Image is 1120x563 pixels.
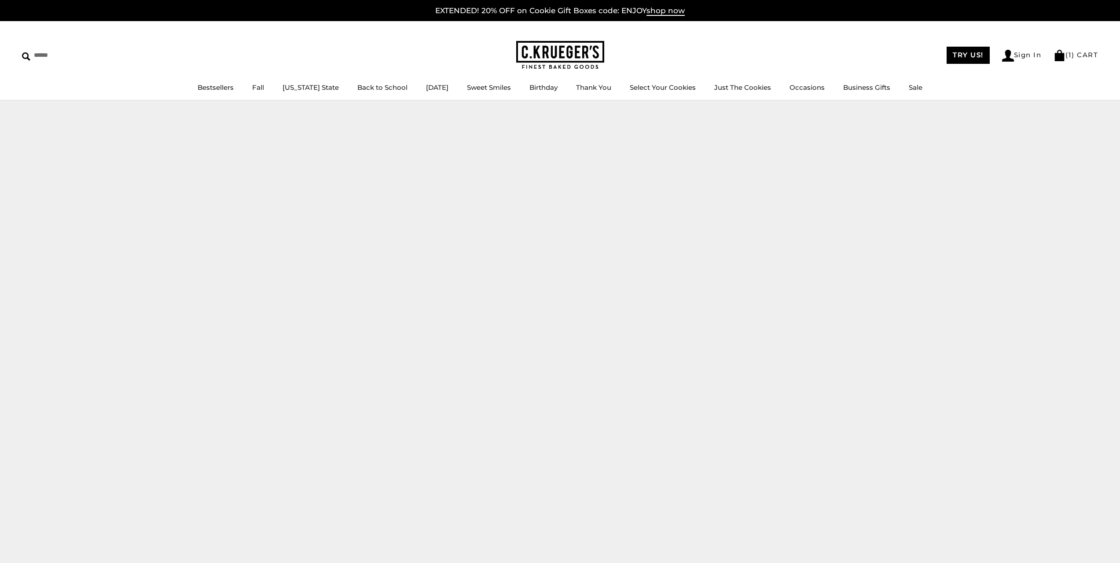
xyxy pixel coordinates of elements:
a: [DATE] [426,83,448,92]
span: 1 [1069,51,1072,59]
a: Just The Cookies [714,83,771,92]
a: Business Gifts [843,83,890,92]
a: Birthday [529,83,558,92]
a: EXTENDED! 20% OFF on Cookie Gift Boxes code: ENJOYshop now [435,6,685,16]
a: Fall [252,83,264,92]
a: Thank You [576,83,611,92]
a: Sale [909,83,922,92]
a: Sweet Smiles [467,83,511,92]
img: Bag [1054,50,1065,61]
img: C.KRUEGER'S [516,41,604,70]
a: (1) CART [1054,51,1098,59]
a: Sign In [1002,50,1042,62]
a: [US_STATE] State [283,83,339,92]
a: Back to School [357,83,408,92]
a: TRY US! [947,47,990,64]
input: Search [22,48,127,62]
img: Account [1002,50,1014,62]
a: Occasions [790,83,825,92]
a: Bestsellers [198,83,234,92]
a: Select Your Cookies [630,83,696,92]
img: Search [22,52,30,61]
span: shop now [646,6,685,16]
